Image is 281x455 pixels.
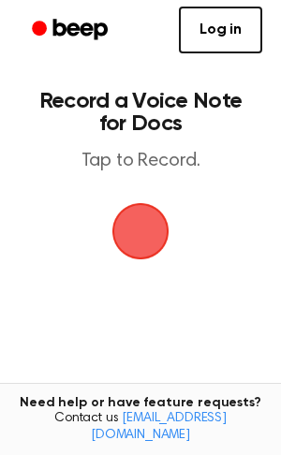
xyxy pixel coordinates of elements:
[179,7,262,53] a: Log in
[19,12,125,49] a: Beep
[34,90,247,135] h1: Record a Voice Note for Docs
[11,411,270,444] span: Contact us
[91,412,227,442] a: [EMAIL_ADDRESS][DOMAIN_NAME]
[34,150,247,173] p: Tap to Record.
[112,203,169,259] img: Beep Logo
